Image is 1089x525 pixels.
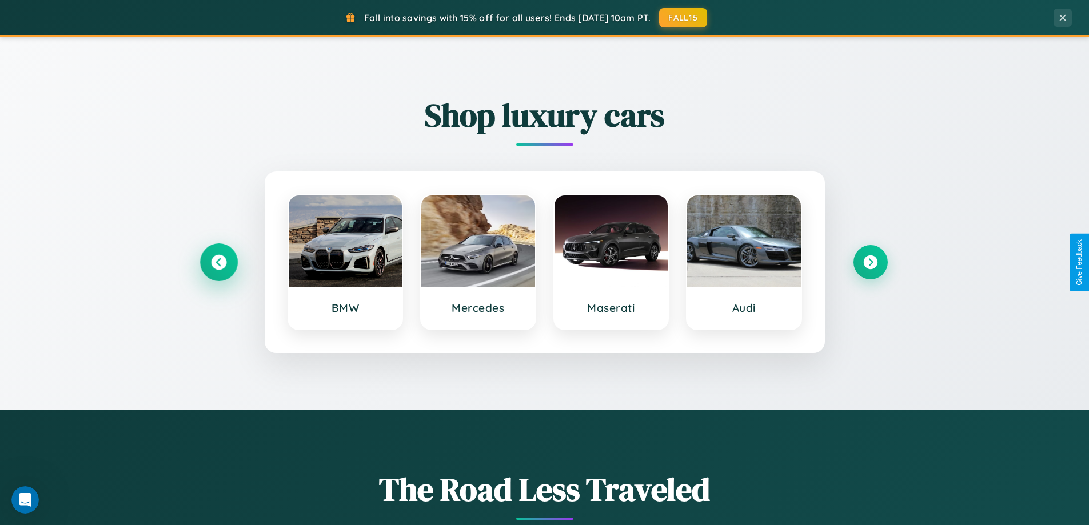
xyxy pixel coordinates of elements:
[699,301,789,315] h3: Audi
[433,301,524,315] h3: Mercedes
[202,93,888,137] h2: Shop luxury cars
[659,8,707,27] button: FALL15
[202,467,888,511] h1: The Road Less Traveled
[300,301,391,315] h3: BMW
[11,486,39,514] iframe: Intercom live chat
[1075,239,1083,286] div: Give Feedback
[566,301,657,315] h3: Maserati
[364,12,651,23] span: Fall into savings with 15% off for all users! Ends [DATE] 10am PT.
